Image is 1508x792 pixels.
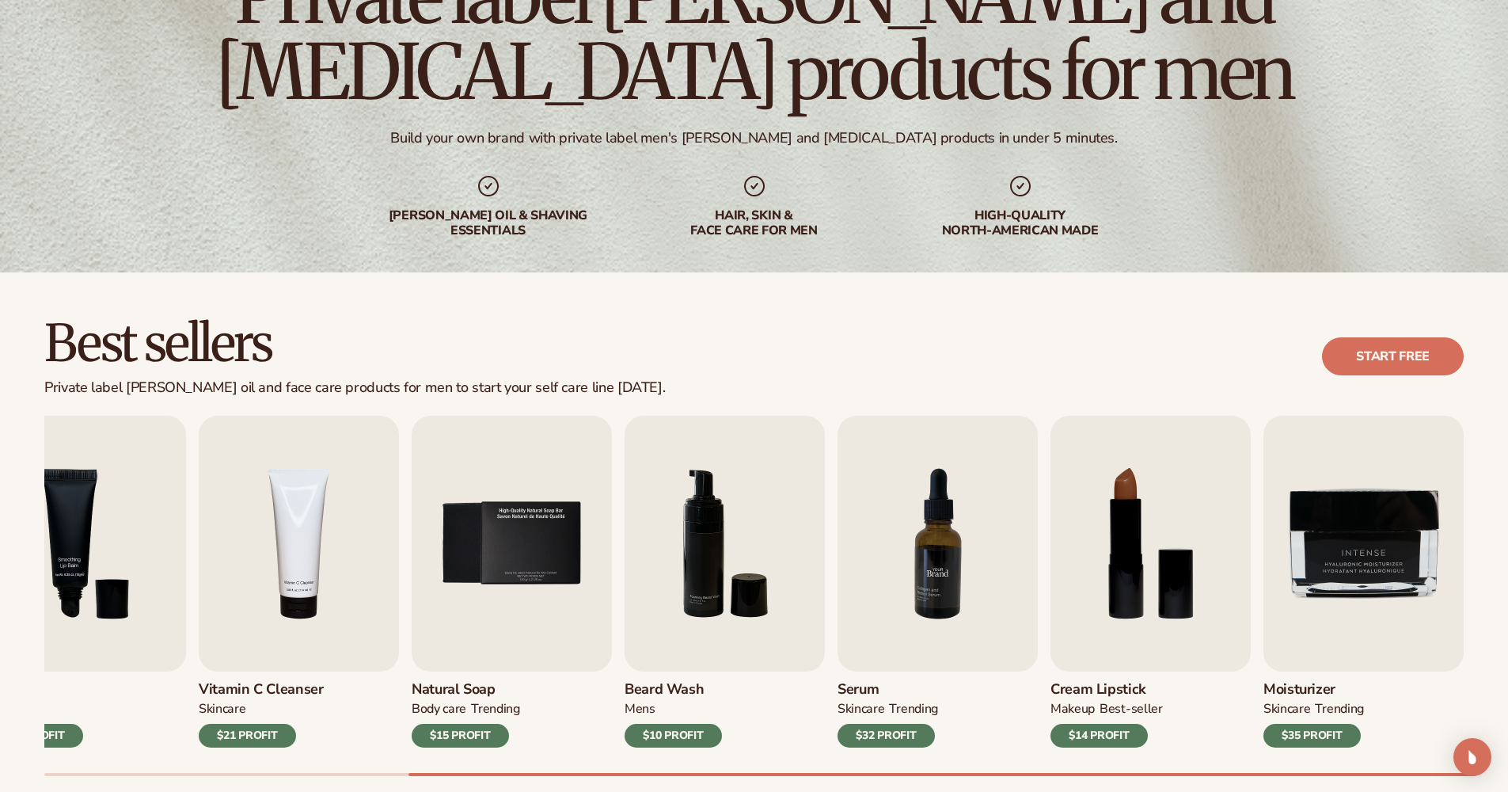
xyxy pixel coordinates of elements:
[1263,416,1464,748] a: 9 / 9
[1263,701,1310,718] div: SKINCARE
[625,701,655,718] div: mens
[838,416,1038,748] a: 7 / 9
[412,681,520,699] h3: Natural Soap
[1100,701,1163,718] div: BEST-SELLER
[471,701,519,718] div: TRENDING
[390,129,1117,147] div: Build your own brand with private label men's [PERSON_NAME] and [MEDICAL_DATA] products in under ...
[838,701,884,718] div: SKINCARE
[653,208,856,238] div: hair, skin & face care for men
[919,208,1122,238] div: High-quality North-american made
[1050,701,1095,718] div: MAKEUP
[625,681,722,699] h3: Beard Wash
[412,724,509,748] div: $15 PROFIT
[412,416,612,748] a: 5 / 9
[1315,701,1363,718] div: TRENDING
[199,681,324,699] h3: Vitamin C Cleanser
[44,317,665,370] h2: Best sellers
[625,724,722,748] div: $10 PROFIT
[199,416,399,748] a: 4 / 9
[387,208,590,238] div: [PERSON_NAME] oil & shaving essentials
[1050,681,1163,699] h3: Cream Lipstick
[1050,416,1251,748] a: 8 / 9
[838,416,1038,672] img: Shopify Image 11
[199,701,245,718] div: Skincare
[838,724,935,748] div: $32 PROFIT
[1322,337,1464,375] a: Start free
[625,416,825,748] a: 6 / 9
[889,701,937,718] div: TRENDING
[838,681,938,699] h3: Serum
[412,701,466,718] div: BODY Care
[1263,724,1361,748] div: $35 PROFIT
[199,724,296,748] div: $21 PROFIT
[44,379,665,397] div: Private label [PERSON_NAME] oil and face care products for men to start your self care line [DATE].
[1453,738,1491,776] div: Open Intercom Messenger
[1050,724,1148,748] div: $14 PROFIT
[1263,681,1364,699] h3: Moisturizer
